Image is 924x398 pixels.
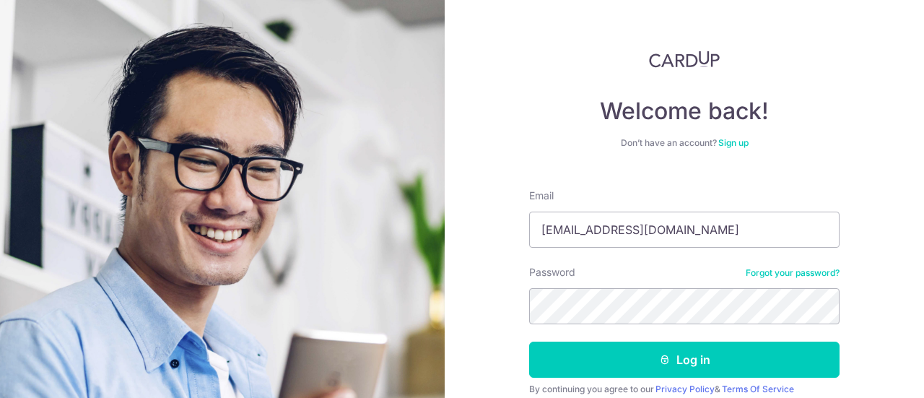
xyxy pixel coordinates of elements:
div: By continuing you agree to our & [529,384,840,395]
label: Password [529,265,575,280]
a: Privacy Policy [655,384,715,394]
h4: Welcome back! [529,97,840,126]
a: Forgot your password? [746,267,840,279]
a: Terms Of Service [722,384,794,394]
a: Sign up [718,137,749,148]
button: Log in [529,342,840,378]
img: CardUp Logo [649,51,720,68]
input: Enter your Email [529,212,840,248]
div: Don’t have an account? [529,137,840,149]
label: Email [529,189,554,203]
